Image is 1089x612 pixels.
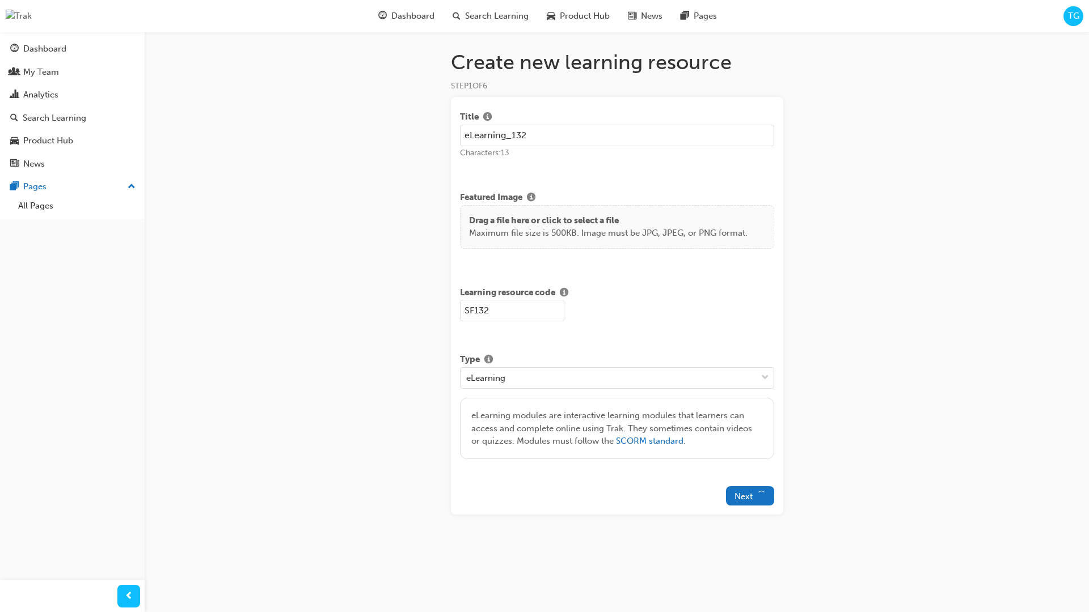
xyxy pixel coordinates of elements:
span: pages-icon [681,9,689,23]
span: info-icon [527,193,535,203]
span: guage-icon [378,9,387,23]
span: up-icon [128,180,136,194]
input: e.g. SF-101 [460,300,564,321]
div: Analytics [23,88,58,101]
a: SCORM standard [616,436,683,446]
span: Featured Image [460,191,522,205]
button: Pages [5,176,140,197]
a: search-iconSearch Learning [444,5,538,28]
div: My Team [23,66,59,79]
span: News [641,10,662,23]
span: down-icon [761,371,769,385]
span: Pages [694,10,717,23]
a: Product Hub [5,130,140,151]
a: Search Learning [5,108,140,129]
img: Trak [6,10,32,23]
div: Search Learning [23,112,86,125]
span: STEP 1 OF 6 [451,81,487,91]
span: car-icon [547,9,555,23]
a: guage-iconDashboard [369,5,444,28]
span: info-icon [484,355,493,365]
span: pages-icon [10,182,19,192]
span: prev-icon [125,589,133,603]
div: Drag a file here or click to select a fileMaximum file size is 500KB. Image must be JPG, JPEG, or... [460,205,774,249]
div: Product Hub [23,134,73,147]
button: Next [726,486,774,505]
a: news-iconNews [619,5,672,28]
span: Type [460,353,480,367]
span: Search Learning [465,10,529,23]
a: pages-iconPages [672,5,726,28]
span: search-icon [453,9,461,23]
a: Dashboard [5,39,140,59]
div: News [23,158,45,171]
div: . [471,409,762,448]
span: TG [1068,10,1079,23]
button: Show info [522,191,540,205]
span: guage-icon [10,44,19,54]
button: Show info [480,353,497,367]
p: Drag a file here or click to select a file [469,214,748,227]
div: Pages [23,180,47,193]
button: Show info [479,110,496,125]
a: Analytics [5,84,140,105]
span: Learning resource code [460,286,555,300]
span: search-icon [10,113,18,124]
h1: Create new learning resource [451,50,783,75]
span: info-icon [483,113,492,123]
span: info-icon [560,288,568,299]
div: Dashboard [23,42,66,56]
a: My Team [5,62,140,83]
button: DashboardMy TeamAnalyticsSearch LearningProduct HubNews [5,36,140,176]
a: All Pages [14,197,140,215]
span: Characters: 13 [460,148,509,158]
span: Product Hub [560,10,610,23]
a: car-iconProduct Hub [538,5,619,28]
p: Maximum file size is 500KB. Image must be JPG, JPEG, or PNG format. [469,227,748,240]
span: chart-icon [10,90,19,100]
span: news-icon [628,9,636,23]
a: News [5,154,140,175]
span: news-icon [10,159,19,169]
button: TG [1063,6,1083,26]
button: Show info [555,286,573,300]
span: Dashboard [391,10,434,23]
span: Next [735,491,753,501]
span: car-icon [10,136,19,146]
input: e.g. Sales Fundamentals [460,125,774,146]
div: eLearning [466,371,505,384]
span: Title [460,110,479,125]
span: eLearning modules are interactive learning modules that learners can access and complete online u... [471,410,752,446]
span: people-icon [10,67,19,78]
